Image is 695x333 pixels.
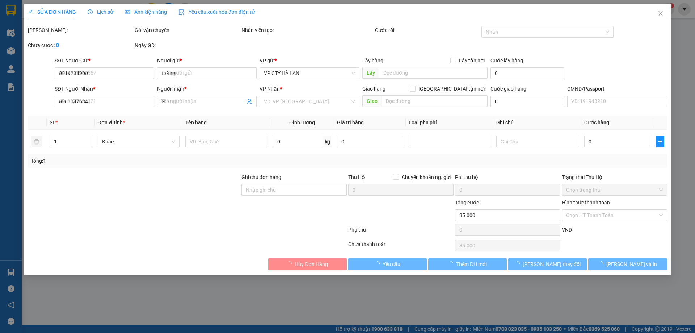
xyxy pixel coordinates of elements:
span: plus [656,139,664,145]
span: SỬA ĐƠN HÀNG [28,9,76,15]
span: Ảnh kiện hàng [125,9,167,15]
span: Định lượng [289,120,315,125]
span: Yêu cầu [383,260,400,268]
img: icon [178,9,184,15]
th: Ghi chú [494,116,581,130]
span: Cước hàng [584,120,609,125]
span: VP CTY HÀ LAN [264,68,355,79]
input: Dọc đường [382,95,488,107]
span: Thêm ĐH mới [456,260,487,268]
span: Chọn trạng thái [566,184,663,195]
button: plus [656,136,664,147]
button: Close [650,4,671,24]
span: SL [50,120,56,125]
span: Đơn vị tính [98,120,125,125]
div: Nhân viên tạo: [241,26,374,34]
div: SĐT Người Gửi [55,57,154,64]
span: user-add [247,99,253,104]
div: SĐT Người Nhận [55,85,154,93]
input: Ghi chú đơn hàng [241,184,347,196]
div: Ngày GD: [135,41,240,49]
th: Loại phụ phí [406,116,493,130]
span: edit [28,9,33,14]
label: Hình thức thanh toán [562,200,610,205]
div: Người gửi [157,57,257,64]
button: Thêm ĐH mới [428,258,507,270]
span: VP Nhận [260,86,280,92]
span: kg [324,136,331,147]
div: [PERSON_NAME]: [28,26,133,34]
button: delete [31,136,42,147]
span: Tổng cước [455,200,479,205]
span: Chuyển khoản ng. gửi [399,173,454,181]
span: Tên hàng [185,120,207,125]
span: Khác [102,136,175,147]
span: Giao [362,95,382,107]
label: Cước lấy hàng [490,58,523,63]
label: Ghi chú đơn hàng [241,174,281,180]
div: Gói vận chuyển: [135,26,240,34]
div: VP gửi [260,57,359,64]
span: Giao hàng [362,86,386,92]
span: [GEOGRAPHIC_DATA] tận nơi [416,85,488,93]
span: clock-circle [88,9,93,14]
input: Cước lấy hàng [490,67,564,79]
span: [PERSON_NAME] và In [606,260,657,268]
div: Cước rồi : [375,26,480,34]
span: loading [598,261,606,266]
button: Yêu cầu [348,258,427,270]
button: [PERSON_NAME] và In [589,258,667,270]
span: Lấy [362,67,379,79]
input: Cước giao hàng [490,96,564,107]
span: loading [375,261,383,266]
span: picture [125,9,130,14]
b: 0 [56,42,59,48]
span: Giá trị hàng [337,120,364,125]
span: Hủy Đơn Hàng [295,260,328,268]
span: loading [448,261,456,266]
input: Ghi Chú [497,136,578,147]
span: loading [287,261,295,266]
span: Lấy tận nơi [456,57,488,64]
span: VND [562,227,572,233]
div: Người nhận [157,85,257,93]
label: Cước giao hàng [490,86,526,92]
span: Thu Hộ [348,174,365,180]
button: Hủy Đơn Hàng [268,258,347,270]
span: close [658,11,664,16]
input: Dọc đường [379,67,488,79]
span: Lấy hàng [362,58,383,63]
span: Yêu cầu xuất hóa đơn điện tử [178,9,255,15]
div: Tổng: 1 [31,157,268,165]
input: VD: Bàn, Ghế [185,136,267,147]
span: loading [515,261,523,266]
div: CMND/Passport [567,85,667,93]
span: Lịch sử [88,9,113,15]
div: Chưa thanh toán [347,240,454,253]
div: Chưa cước : [28,41,133,49]
div: Phí thu hộ [455,173,560,184]
span: [PERSON_NAME] thay đổi [523,260,581,268]
button: [PERSON_NAME] thay đổi [508,258,587,270]
div: Phụ thu [347,226,454,238]
div: Trạng thái Thu Hộ [562,173,667,181]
